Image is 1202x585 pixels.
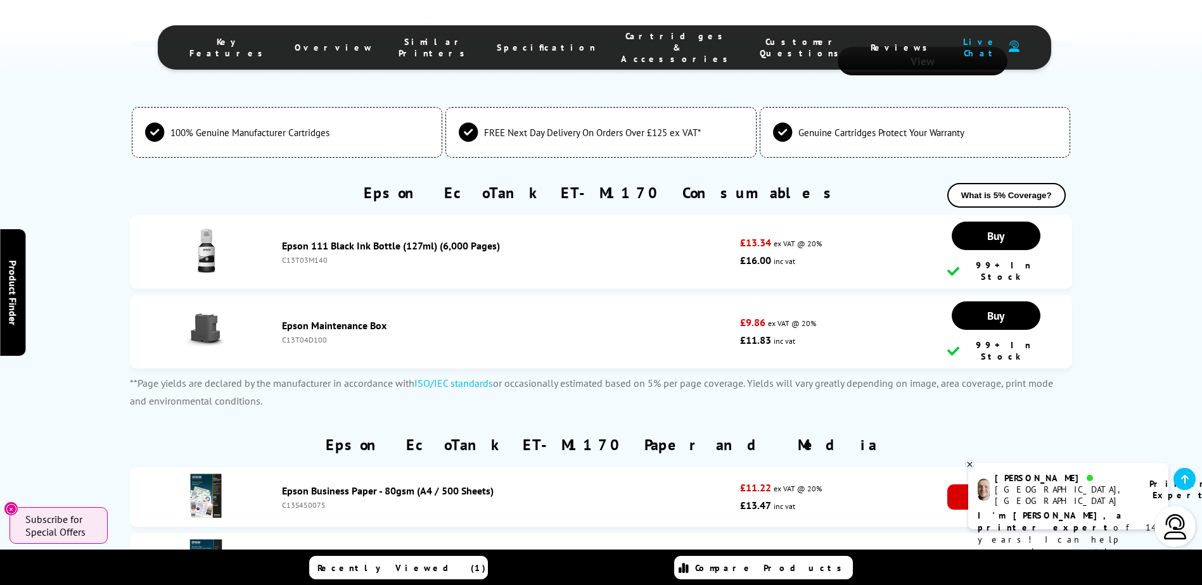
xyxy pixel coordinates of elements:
[947,260,1045,282] div: 99+ In Stock
[184,474,228,518] img: Epson Business Paper - 80gsm (A4 / 500 Sheets)
[798,127,964,139] span: Genuine Cartridges Protect Your Warranty
[674,556,853,579] a: Compare Products
[282,484,494,497] a: Epson Business Paper - 80gsm (A4 / 500 Sheets)
[947,484,1045,510] span: Out of Stock
[774,501,795,511] span: inc vat
[282,239,500,252] a: Epson 111 Black Ink Bottle (127ml) (6,000 Pages)
[282,255,734,265] div: C13T03M140
[978,479,990,501] img: ashley-livechat.png
[6,260,19,325] span: Product Finder
[740,481,771,494] strong: £11.22
[774,239,822,248] span: ex VAT @ 20%
[740,499,771,512] strong: £13.47
[399,36,471,59] span: Similar Printers
[4,501,18,516] button: Close
[295,42,373,53] span: Overview
[282,500,734,510] div: C13S450075
[282,319,387,332] a: Epson Maintenance Box
[995,484,1134,506] div: [GEOGRAPHIC_DATA], [GEOGRAPHIC_DATA]
[740,316,765,329] strong: £9.86
[987,308,1004,323] span: Buy
[184,308,228,353] img: Epson Maintenance Box
[1163,514,1188,539] img: user-headset-light.svg
[25,513,95,538] span: Subscribe for Special Offers
[414,377,493,389] a: ISO/IEC standards
[130,375,1071,409] p: **Page yields are declared by the manufacturer in accordance with or occasionally estimated based...
[959,36,1002,59] span: Live Chat
[871,42,934,53] span: Reviews
[987,229,1004,243] span: Buy
[184,539,228,584] img: Epson Double-Sided Photo Quality Inkjet Paper - 140gsm (A4 / 50 Sheets)
[326,435,876,455] h2: Epson EcoTank ET-M1170 Paper and Media
[484,127,701,139] span: FREE Next Day Delivery On Orders Over £125 ex VAT*
[947,183,1066,208] button: What is 5% Coverage?
[189,36,269,59] span: Key Features
[184,229,228,273] img: Epson 111 Black Ink Bottle (127ml) (6,000 Pages)
[621,30,734,65] span: Cartridges & Accessories
[1009,41,1020,53] img: user-headset-duotone.svg
[947,339,1045,362] div: 99+ In Stock
[978,510,1159,570] p: of 14 years! I can help you choose the right product
[317,562,486,574] span: Recently Viewed (1)
[497,42,596,53] span: Specification
[774,336,795,346] span: inc vat
[760,36,845,59] span: Customer Questions
[309,556,488,579] a: Recently Viewed (1)
[740,254,771,267] strong: £16.00
[170,127,329,139] span: 100% Genuine Manufacturer Cartridges
[364,183,839,203] a: Epson EcoTank ET-M1170 Consumables
[740,547,771,560] strong: £12.92
[774,484,822,493] span: ex VAT @ 20%
[978,510,1125,533] b: I'm [PERSON_NAME], a printer expert
[768,318,816,328] span: ex VAT @ 20%
[282,335,734,344] div: C13T04D100
[740,236,771,249] strong: £13.34
[695,562,848,574] span: Compare Products
[774,256,795,266] span: inc vat
[995,472,1134,484] div: [PERSON_NAME]
[740,334,771,346] strong: £11.83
